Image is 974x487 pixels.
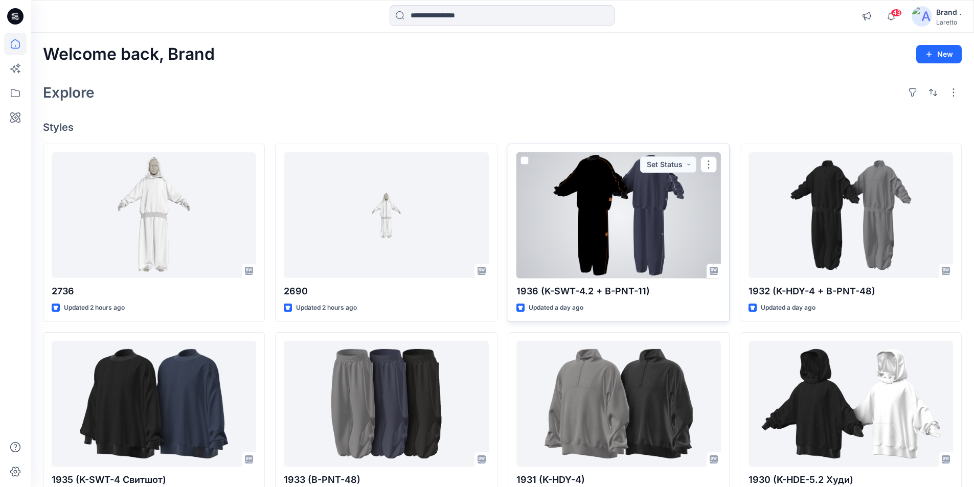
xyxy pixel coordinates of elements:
a: 2736 [52,152,256,279]
p: Updated 2 hours ago [296,303,357,313]
h2: Explore [43,84,95,101]
a: 1936 (K-SWT-4.2 + B-PNT-11) [516,152,721,279]
p: Updated a day ago [529,303,583,313]
a: 1932 (K-HDY-4 + B-PNT-48) [749,152,953,279]
h4: Styles [43,121,962,133]
p: Updated a day ago [761,303,816,313]
p: 1935 (K-SWT-4 Свитшот) [52,473,256,487]
a: 2690 [284,152,488,279]
p: 1931 (K-HDY-4) [516,473,721,487]
p: Updated 2 hours ago [64,303,125,313]
span: 43 [891,9,902,17]
button: New [916,45,962,63]
div: Brand . [936,6,961,18]
p: 2690 [284,284,488,298]
p: 1933 (B-PNT-48) [284,473,488,487]
a: 1930 (K-HDE-5.2 Худи) [749,341,953,467]
p: 1936 (K-SWT-4.2 + B-PNT-11) [516,284,721,298]
a: 1931 (K-HDY-4) [516,341,721,467]
a: 1935 (K-SWT-4 Свитшот) [52,341,256,467]
p: 1930 (K-HDE-5.2 Худи) [749,473,953,487]
p: 2736 [52,284,256,298]
img: avatar [912,6,932,27]
h2: Welcome back, Brand [43,45,215,64]
a: 1933 (B-PNT-48) [284,341,488,467]
div: Laretto [936,18,961,26]
p: 1932 (K-HDY-4 + B-PNT-48) [749,284,953,298]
